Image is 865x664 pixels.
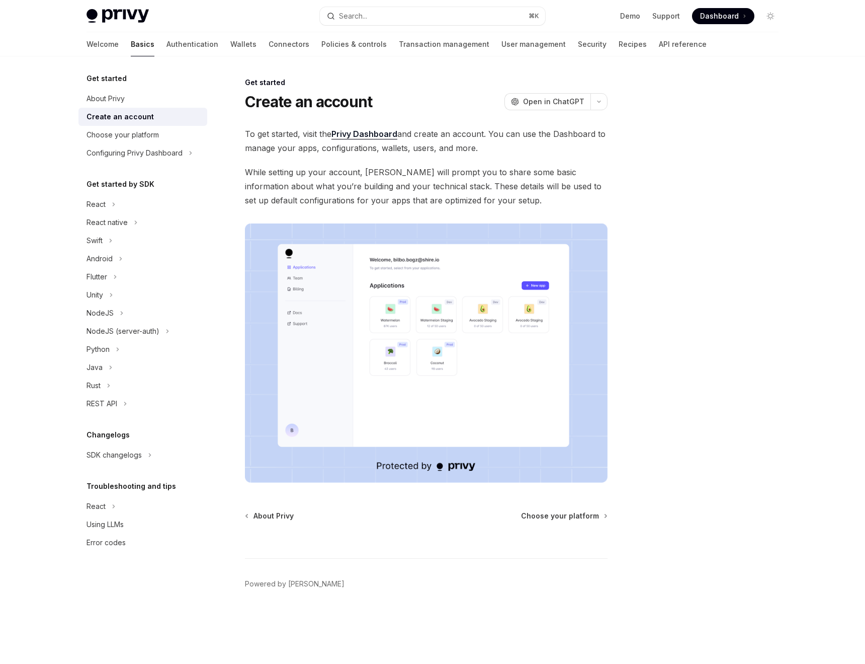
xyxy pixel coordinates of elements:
div: React native [86,216,128,229]
button: Toggle Java section [78,358,207,377]
button: Toggle Unity section [78,286,207,304]
button: Toggle SDK changelogs section [78,446,207,464]
div: Configuring Privy Dashboard [86,147,183,159]
button: Toggle REST API section [78,395,207,413]
span: ⌘ K [529,12,539,20]
a: Support [652,11,680,21]
div: React [86,500,106,512]
h5: Changelogs [86,429,130,441]
div: Choose your platform [86,129,159,141]
img: light logo [86,9,149,23]
div: Android [86,253,113,265]
div: NodeJS [86,307,114,319]
span: Dashboard [700,11,739,21]
div: REST API [86,398,117,410]
a: Welcome [86,32,119,56]
div: Java [86,361,103,374]
div: NodeJS (server-auth) [86,325,159,337]
a: About Privy [78,90,207,108]
button: Toggle Flutter section [78,268,207,286]
div: Swift [86,235,103,247]
button: Open search [320,7,545,25]
a: Security [578,32,607,56]
button: Toggle Configuring Privy Dashboard section [78,144,207,162]
button: Toggle dark mode [762,8,778,24]
div: Search... [339,10,367,22]
a: Create an account [78,108,207,126]
a: About Privy [246,511,294,521]
a: Wallets [230,32,256,56]
a: Choose your platform [78,126,207,144]
div: Create an account [86,111,154,123]
a: Recipes [619,32,647,56]
div: Unity [86,289,103,301]
button: Open in ChatGPT [504,93,590,110]
a: Choose your platform [521,511,607,521]
div: React [86,198,106,210]
span: While setting up your account, [PERSON_NAME] will prompt you to share some basic information abou... [245,165,608,207]
button: Toggle Android section [78,250,207,268]
a: API reference [659,32,707,56]
div: Using LLMs [86,519,124,531]
a: Error codes [78,534,207,552]
a: Authentication [166,32,218,56]
button: Toggle React section [78,195,207,213]
a: Policies & controls [321,32,387,56]
a: Privy Dashboard [331,129,397,139]
a: Transaction management [399,32,489,56]
div: Get started [245,78,608,88]
a: Powered by [PERSON_NAME] [245,579,344,589]
button: Toggle React native section [78,213,207,232]
div: Error codes [86,537,126,549]
button: Toggle Rust section [78,377,207,395]
button: Toggle Swift section [78,232,207,250]
a: Dashboard [692,8,754,24]
span: Choose your platform [521,511,599,521]
span: To get started, visit the and create an account. You can use the Dashboard to manage your apps, c... [245,127,608,155]
button: Toggle NodeJS section [78,304,207,322]
a: Basics [131,32,154,56]
h1: Create an account [245,93,372,111]
button: Toggle React section [78,497,207,515]
a: Connectors [269,32,309,56]
button: Toggle NodeJS (server-auth) section [78,322,207,340]
div: Python [86,343,110,355]
a: Demo [620,11,640,21]
div: Flutter [86,271,107,283]
div: Rust [86,380,101,392]
a: User management [501,32,566,56]
h5: Get started [86,72,127,85]
img: images/Dash.png [245,224,608,483]
button: Toggle Python section [78,340,207,358]
span: Open in ChatGPT [523,97,584,107]
div: SDK changelogs [86,449,142,461]
span: About Privy [253,511,294,521]
div: About Privy [86,93,125,105]
a: Using LLMs [78,515,207,534]
h5: Get started by SDK [86,178,154,190]
h5: Troubleshooting and tips [86,480,176,492]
